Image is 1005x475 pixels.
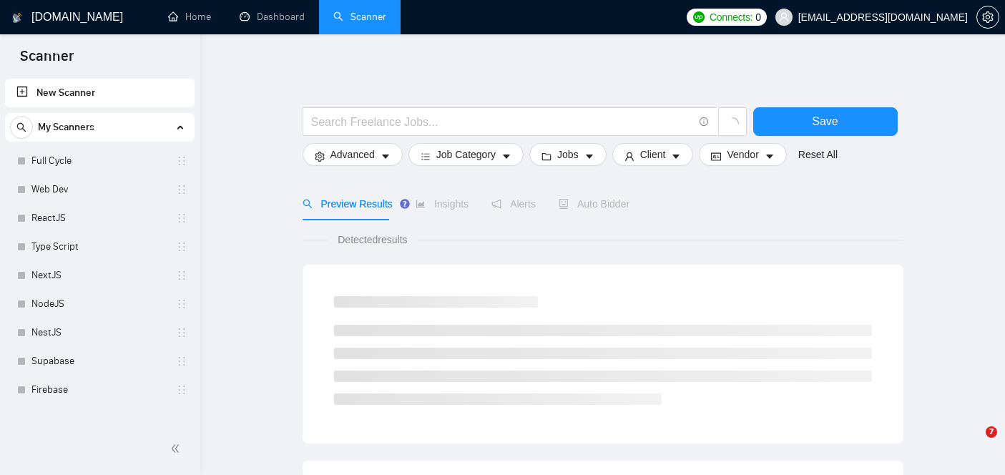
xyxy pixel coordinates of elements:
[31,147,167,175] a: Full Cycle
[10,116,33,139] button: search
[753,107,898,136] button: Save
[170,441,185,456] span: double-left
[176,356,187,367] span: holder
[381,151,391,162] span: caret-down
[176,384,187,396] span: holder
[31,318,167,347] a: NestJS
[12,6,22,29] img: logo
[501,151,511,162] span: caret-down
[755,9,761,25] span: 0
[330,147,375,162] span: Advanced
[315,151,325,162] span: setting
[727,147,758,162] span: Vendor
[31,204,167,232] a: ReactJS
[31,290,167,318] a: NodeJS
[176,184,187,195] span: holder
[977,11,999,23] span: setting
[398,197,411,210] div: Tooltip anchor
[711,151,721,162] span: idcard
[31,376,167,404] a: Firebase
[16,79,183,107] a: New Scanner
[176,212,187,224] span: holder
[557,147,579,162] span: Jobs
[559,198,629,210] span: Auto Bidder
[416,199,426,209] span: area-chart
[956,426,991,461] iframe: Intercom live chat
[436,147,496,162] span: Job Category
[11,122,32,132] span: search
[798,147,838,162] a: Reset All
[176,241,187,253] span: holder
[31,175,167,204] a: Web Dev
[303,199,313,209] span: search
[333,11,386,23] a: searchScanner
[38,113,94,142] span: My Scanners
[640,147,666,162] span: Client
[812,112,838,130] span: Save
[176,298,187,310] span: holder
[491,199,501,209] span: notification
[31,232,167,261] a: Type Script
[612,143,694,166] button: userClientcaret-down
[559,199,569,209] span: robot
[303,198,393,210] span: Preview Results
[240,11,305,23] a: dashboardDashboard
[303,143,403,166] button: settingAdvancedcaret-down
[693,11,705,23] img: upwork-logo.png
[176,270,187,281] span: holder
[624,151,634,162] span: user
[726,117,739,130] span: loading
[5,79,195,107] li: New Scanner
[9,46,85,76] span: Scanner
[671,151,681,162] span: caret-down
[176,155,187,167] span: holder
[700,117,709,127] span: info-circle
[699,143,786,166] button: idcardVendorcaret-down
[529,143,607,166] button: folderJobscaret-down
[5,113,195,404] li: My Scanners
[31,261,167,290] a: NextJS
[168,11,211,23] a: homeHome
[408,143,524,166] button: barsJob Categorycaret-down
[421,151,431,162] span: bars
[584,151,594,162] span: caret-down
[976,6,999,29] button: setting
[986,426,997,438] span: 7
[176,327,187,338] span: holder
[311,113,693,131] input: Search Freelance Jobs...
[491,198,536,210] span: Alerts
[765,151,775,162] span: caret-down
[416,198,469,210] span: Insights
[779,12,789,22] span: user
[541,151,551,162] span: folder
[31,347,167,376] a: Supabase
[710,9,752,25] span: Connects:
[328,232,417,248] span: Detected results
[976,11,999,23] a: setting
